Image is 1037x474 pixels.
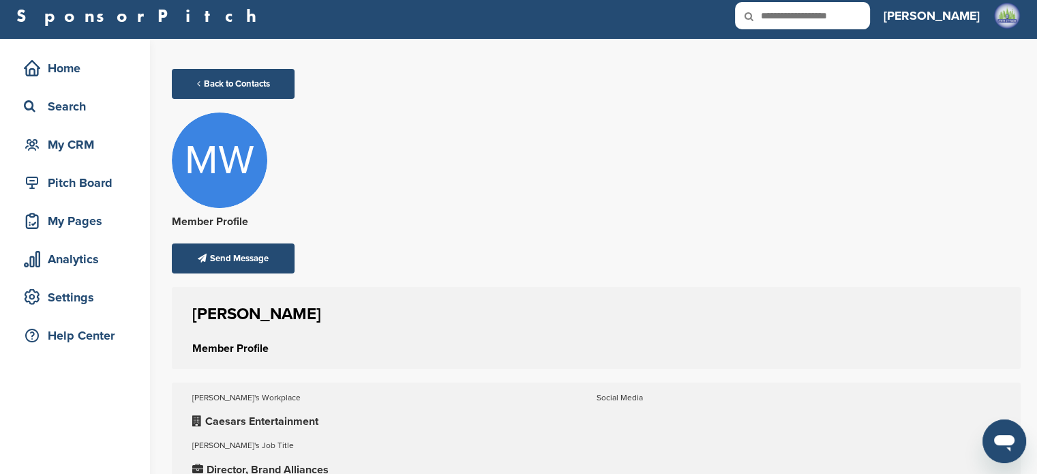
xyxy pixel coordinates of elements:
[884,1,980,31] a: [PERSON_NAME]
[20,285,136,310] div: Settings
[172,243,295,273] a: Send Message
[14,205,136,237] a: My Pages
[20,132,136,157] div: My CRM
[20,94,136,119] div: Search
[20,323,136,348] div: Help Center
[20,171,136,195] div: Pitch Board
[192,389,597,406] p: [PERSON_NAME]'s Workplace
[14,91,136,122] a: Search
[982,419,1026,463] iframe: Button to launch messaging window
[172,113,267,208] div: MW
[20,247,136,271] div: Analytics
[20,209,136,233] div: My Pages
[192,302,1000,327] h1: [PERSON_NAME]
[172,69,295,99] a: Back to Contacts
[884,6,980,25] h3: [PERSON_NAME]
[597,389,1001,406] p: Social Media
[993,2,1021,29] img: Zenith city radio ff 01
[14,320,136,351] a: Help Center
[16,7,265,25] a: SponsorPitch
[14,129,136,160] a: My CRM
[14,53,136,84] a: Home
[172,213,295,230] h3: Member Profile
[14,282,136,313] a: Settings
[192,413,597,430] p: Caesars Entertainment
[192,340,269,357] h3: Member Profile
[14,167,136,198] a: Pitch Board
[20,56,136,80] div: Home
[14,243,136,275] a: Analytics
[192,437,597,454] p: [PERSON_NAME]'s Job Title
